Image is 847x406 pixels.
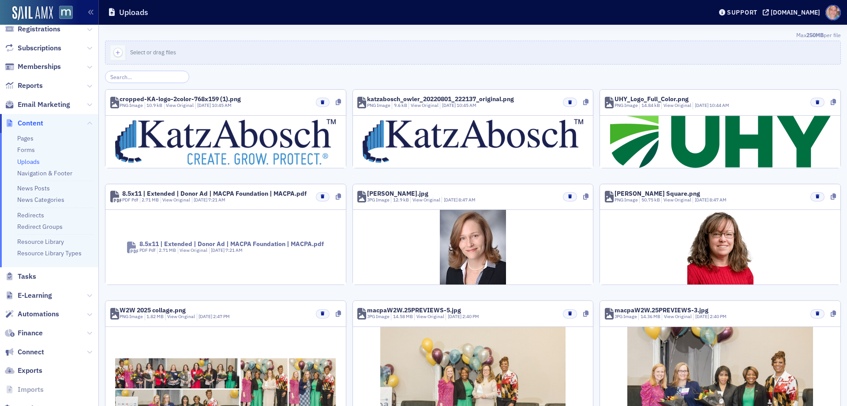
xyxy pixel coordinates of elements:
[162,197,190,203] a: View Original
[5,81,43,91] a: Reports
[17,146,35,154] a: Forms
[18,385,44,395] span: Imports
[18,24,60,34] span: Registrations
[5,309,59,319] a: Automations
[5,385,44,395] a: Imports
[197,102,212,108] span: [DATE]
[639,197,660,204] div: 50.75 kB
[122,190,307,197] div: 8.5x11 | Extended | Donor Ad | MACPA Foundation | MACPA.pdf
[59,6,73,19] img: SailAMX
[695,313,710,319] span: [DATE]
[17,223,63,231] a: Redirect Groups
[615,313,637,320] div: JPG Image
[120,313,143,320] div: PNG Image
[638,313,660,320] div: 14.36 MB
[157,247,176,254] div: 2.71 MB
[367,190,428,197] div: [PERSON_NAME].jpg
[199,313,213,319] span: [DATE]
[105,31,841,41] div: Max per file
[139,241,324,247] div: 8.5x11 | Extended | Donor Ad | MACPA Foundation | MACPA.pdf
[225,247,243,253] span: 7:21 AM
[639,102,660,109] div: 14.84 kB
[367,313,390,320] div: JPG Image
[18,291,52,300] span: E-Learning
[727,8,757,16] div: Support
[664,313,692,319] a: View Original
[17,184,50,192] a: News Posts
[166,102,194,108] a: View Original
[615,197,638,204] div: PNG Image
[145,102,163,109] div: 10.9 kB
[140,197,159,204] div: 2.71 MB
[367,307,461,313] div: macpaW2W.25PREVIEWS-5.jpg
[5,62,61,72] a: Memberships
[367,96,514,102] div: katzabosch_owler_20220801_222137_original.png
[771,8,820,16] div: [DOMAIN_NAME]
[180,247,207,253] a: View Original
[615,190,700,197] div: [PERSON_NAME] Square.png
[763,9,823,15] button: [DOMAIN_NAME]
[105,71,189,83] input: Search…
[444,197,458,203] span: [DATE]
[5,347,44,357] a: Connect
[5,43,61,53] a: Subscriptions
[17,211,44,219] a: Redirects
[695,102,709,108] span: [DATE]
[663,102,691,108] a: View Original
[709,197,727,203] span: 8:47 AM
[391,197,409,204] div: 12.9 kB
[18,100,70,110] span: Email Marketing
[391,313,413,320] div: 14.58 MB
[122,197,138,204] div: PDF Pdf
[615,102,638,109] div: PNG Image
[53,6,73,21] a: View Homepage
[120,96,241,102] div: cropped-KA-logo-2color-768x159 (1).png
[5,272,36,281] a: Tasks
[710,313,727,319] span: 2:40 PM
[18,366,42,376] span: Exports
[208,197,225,203] span: 7:21 AM
[412,197,440,203] a: View Original
[212,102,232,108] span: 10:45 AM
[416,313,444,319] a: View Original
[120,307,186,313] div: W2W 2025 collage.png
[457,102,476,108] span: 10:45 AM
[663,197,691,203] a: View Original
[458,197,476,203] span: 8:47 AM
[367,102,390,109] div: PNG Image
[367,197,390,204] div: JPG Image
[194,197,208,203] span: [DATE]
[139,247,155,254] div: PDF Pdf
[442,102,457,108] span: [DATE]
[411,102,438,108] a: View Original
[17,169,72,177] a: Navigation & Footer
[167,313,195,319] a: View Original
[825,5,841,20] span: Profile
[120,102,143,109] div: PNG Image
[5,100,70,110] a: Email Marketing
[392,102,407,109] div: 9.6 kB
[695,197,709,203] span: [DATE]
[18,347,44,357] span: Connect
[5,328,43,338] a: Finance
[462,313,479,319] span: 2:40 PM
[709,102,729,108] span: 10:44 AM
[213,313,230,319] span: 2:47 PM
[448,313,462,319] span: [DATE]
[615,307,708,313] div: macpaW2W.25PREVIEWS-3.jpg
[18,62,61,72] span: Memberships
[615,96,689,102] div: UHY_Logo_Full_Color.png
[17,134,34,142] a: Pages
[18,272,36,281] span: Tasks
[5,24,60,34] a: Registrations
[105,41,841,65] button: Select or drag files
[119,7,148,18] h1: Uploads
[18,81,43,91] span: Reports
[130,49,176,56] span: Select or drag files
[5,118,43,128] a: Content
[18,43,61,53] span: Subscriptions
[17,158,40,166] a: Uploads
[18,328,43,338] span: Finance
[5,366,42,376] a: Exports
[17,238,64,246] a: Resource Library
